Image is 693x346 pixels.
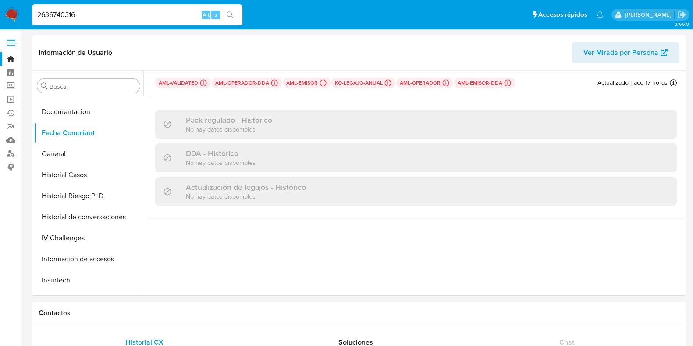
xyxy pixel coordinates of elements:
[34,228,143,249] button: IV Challenges
[34,185,143,207] button: Historial Riesgo PLD
[34,249,143,270] button: Información de accesos
[625,11,674,19] p: paloma.falcondesoto@mercadolibre.cl
[596,11,604,18] a: Notificaciones
[34,291,143,312] button: Items
[34,270,143,291] button: Insurtech
[34,164,143,185] button: Historial Casos
[34,101,143,122] button: Documentación
[34,122,143,143] button: Fecha Compliant
[39,48,112,57] h1: Información de Usuario
[32,9,242,21] input: Buscar usuario o caso...
[538,10,587,19] span: Accesos rápidos
[50,82,136,90] input: Buscar
[34,143,143,164] button: General
[203,11,210,19] span: Alt
[34,207,143,228] button: Historial de conversaciones
[214,11,217,19] span: s
[583,42,658,63] span: Ver Mirada por Persona
[221,9,239,21] button: search-icon
[39,309,679,317] h1: Contactos
[41,82,48,89] button: Buscar
[572,42,679,63] button: Ver Mirada por Persona
[677,10,686,19] a: Salir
